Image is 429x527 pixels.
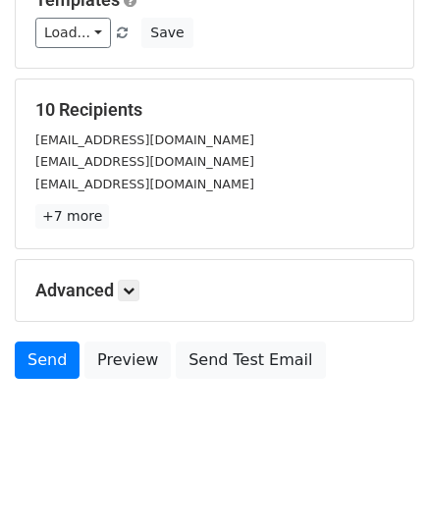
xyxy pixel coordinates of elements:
[331,433,429,527] iframe: Chat Widget
[15,342,80,379] a: Send
[84,342,171,379] a: Preview
[176,342,325,379] a: Send Test Email
[35,280,394,301] h5: Advanced
[35,154,254,169] small: [EMAIL_ADDRESS][DOMAIN_NAME]
[35,177,254,191] small: [EMAIL_ADDRESS][DOMAIN_NAME]
[35,99,394,121] h5: 10 Recipients
[35,132,254,147] small: [EMAIL_ADDRESS][DOMAIN_NAME]
[35,18,111,48] a: Load...
[35,204,109,229] a: +7 more
[141,18,192,48] button: Save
